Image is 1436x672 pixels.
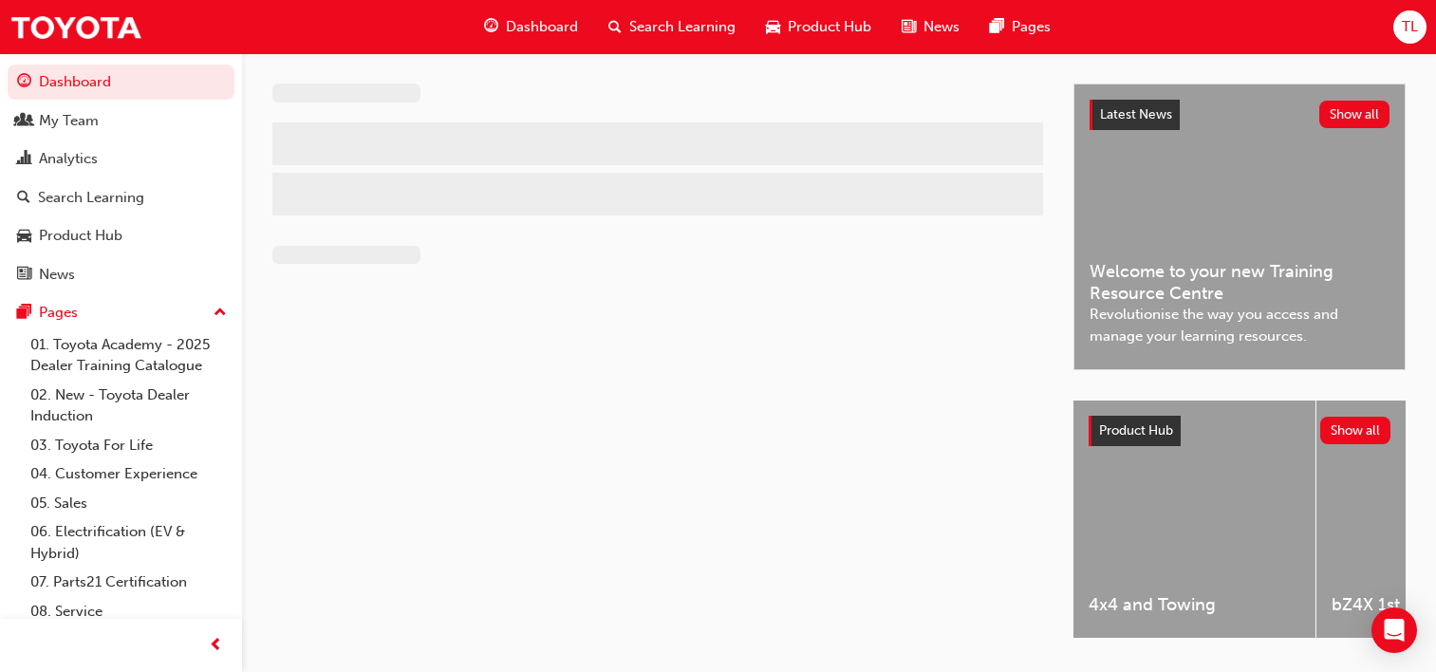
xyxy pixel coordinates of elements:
[506,16,578,38] span: Dashboard
[39,302,78,324] div: Pages
[484,15,498,39] span: guage-icon
[608,15,622,39] span: search-icon
[17,151,31,168] span: chart-icon
[23,489,234,518] a: 05. Sales
[38,187,144,209] div: Search Learning
[1090,261,1389,304] span: Welcome to your new Training Resource Centre
[1090,304,1389,346] span: Revolutionise the way you access and manage your learning resources.
[923,16,960,38] span: News
[39,225,122,247] div: Product Hub
[8,61,234,295] button: DashboardMy TeamAnalyticsSearch LearningProduct HubNews
[886,8,975,47] a: news-iconNews
[23,431,234,460] a: 03. Toyota For Life
[1090,100,1389,130] a: Latest NewsShow all
[8,218,234,253] a: Product Hub
[1319,101,1390,128] button: Show all
[1402,16,1418,38] span: TL
[1012,16,1051,38] span: Pages
[1089,416,1390,446] a: Product HubShow all
[1320,417,1391,444] button: Show all
[9,6,142,48] img: Trak
[209,634,223,658] span: prev-icon
[17,113,31,130] span: people-icon
[23,517,234,568] a: 06. Electrification (EV & Hybrid)
[975,8,1066,47] a: pages-iconPages
[23,568,234,597] a: 07. Parts21 Certification
[8,295,234,330] button: Pages
[1089,594,1300,616] span: 4x4 and Towing
[17,305,31,322] span: pages-icon
[8,65,234,100] a: Dashboard
[1100,106,1172,122] span: Latest News
[8,141,234,177] a: Analytics
[593,8,751,47] a: search-iconSearch Learning
[1073,84,1406,370] a: Latest NewsShow allWelcome to your new Training Resource CentreRevolutionise the way you access a...
[788,16,871,38] span: Product Hub
[8,257,234,292] a: News
[23,381,234,431] a: 02. New - Toyota Dealer Induction
[23,459,234,489] a: 04. Customer Experience
[39,264,75,286] div: News
[1393,10,1427,44] button: TL
[990,15,1004,39] span: pages-icon
[766,15,780,39] span: car-icon
[39,110,99,132] div: My Team
[1073,401,1315,638] a: 4x4 and Towing
[214,301,227,326] span: up-icon
[23,597,234,626] a: 08. Service
[902,15,916,39] span: news-icon
[629,16,736,38] span: Search Learning
[751,8,886,47] a: car-iconProduct Hub
[17,267,31,284] span: news-icon
[23,330,234,381] a: 01. Toyota Academy - 2025 Dealer Training Catalogue
[8,180,234,215] a: Search Learning
[17,228,31,245] span: car-icon
[17,190,30,207] span: search-icon
[469,8,593,47] a: guage-iconDashboard
[39,148,98,170] div: Analytics
[17,74,31,91] span: guage-icon
[8,103,234,139] a: My Team
[1099,422,1173,439] span: Product Hub
[1371,607,1417,653] div: Open Intercom Messenger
